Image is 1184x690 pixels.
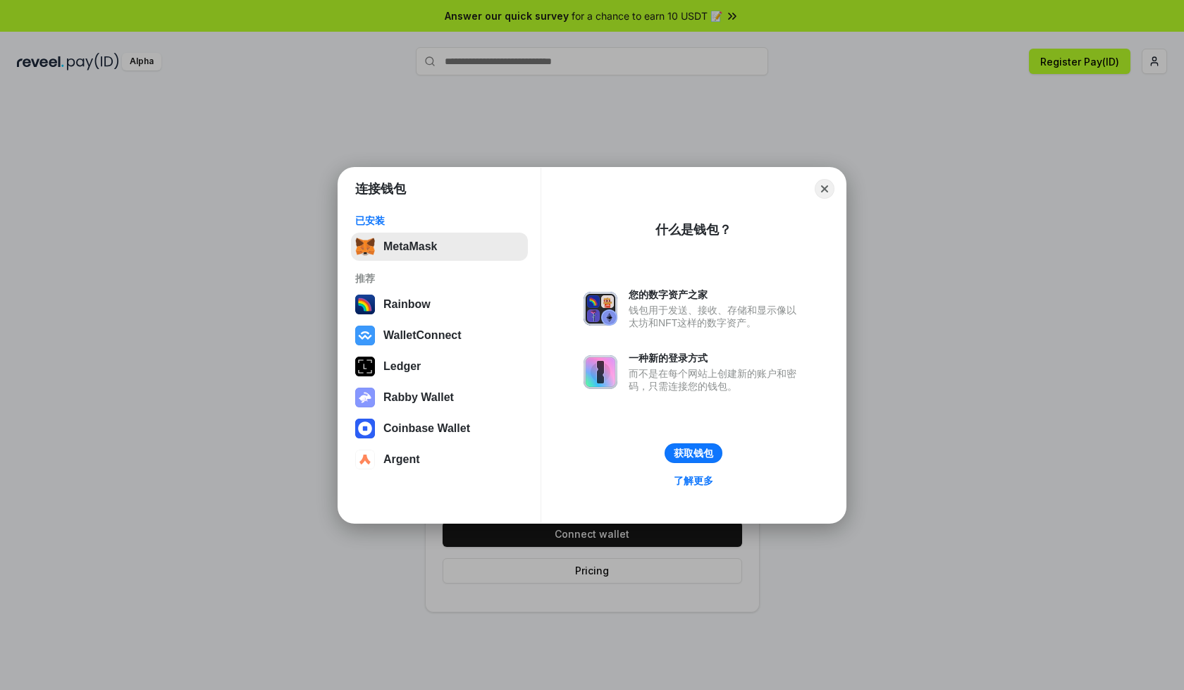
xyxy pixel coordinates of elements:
[665,472,722,490] a: 了解更多
[351,383,528,412] button: Rabby Wallet
[355,326,375,345] img: svg+xml,%3Csvg%20width%3D%2228%22%20height%3D%2228%22%20viewBox%3D%220%200%2028%2028%22%20fill%3D...
[383,453,420,466] div: Argent
[355,419,375,438] img: svg+xml,%3Csvg%20width%3D%2228%22%20height%3D%2228%22%20viewBox%3D%220%200%2028%2028%22%20fill%3D...
[629,304,803,329] div: 钱包用于发送、接收、存储和显示像以太坊和NFT这样的数字资产。
[383,360,421,373] div: Ledger
[674,447,713,460] div: 获取钱包
[355,180,406,197] h1: 连接钱包
[351,290,528,319] button: Rainbow
[351,321,528,350] button: WalletConnect
[383,422,470,435] div: Coinbase Wallet
[665,443,722,463] button: 获取钱包
[674,474,713,487] div: 了解更多
[383,329,462,342] div: WalletConnect
[355,214,524,227] div: 已安装
[351,414,528,443] button: Coinbase Wallet
[355,357,375,376] img: svg+xml,%3Csvg%20xmlns%3D%22http%3A%2F%2Fwww.w3.org%2F2000%2Fsvg%22%20width%3D%2228%22%20height%3...
[655,221,732,238] div: 什么是钱包？
[383,391,454,404] div: Rabby Wallet
[629,367,803,393] div: 而不是在每个网站上创建新的账户和密码，只需连接您的钱包。
[815,179,834,199] button: Close
[355,237,375,257] img: svg+xml,%3Csvg%20fill%3D%22none%22%20height%3D%2233%22%20viewBox%3D%220%200%2035%2033%22%20width%...
[355,272,524,285] div: 推荐
[629,352,803,364] div: 一种新的登录方式
[355,388,375,407] img: svg+xml,%3Csvg%20xmlns%3D%22http%3A%2F%2Fwww.w3.org%2F2000%2Fsvg%22%20fill%3D%22none%22%20viewBox...
[355,295,375,314] img: svg+xml,%3Csvg%20width%3D%22120%22%20height%3D%22120%22%20viewBox%3D%220%200%20120%20120%22%20fil...
[351,352,528,381] button: Ledger
[383,240,437,253] div: MetaMask
[351,233,528,261] button: MetaMask
[629,288,803,301] div: 您的数字资产之家
[351,445,528,474] button: Argent
[383,298,431,311] div: Rainbow
[584,355,617,389] img: svg+xml,%3Csvg%20xmlns%3D%22http%3A%2F%2Fwww.w3.org%2F2000%2Fsvg%22%20fill%3D%22none%22%20viewBox...
[584,292,617,326] img: svg+xml,%3Csvg%20xmlns%3D%22http%3A%2F%2Fwww.w3.org%2F2000%2Fsvg%22%20fill%3D%22none%22%20viewBox...
[355,450,375,469] img: svg+xml,%3Csvg%20width%3D%2228%22%20height%3D%2228%22%20viewBox%3D%220%200%2028%2028%22%20fill%3D...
